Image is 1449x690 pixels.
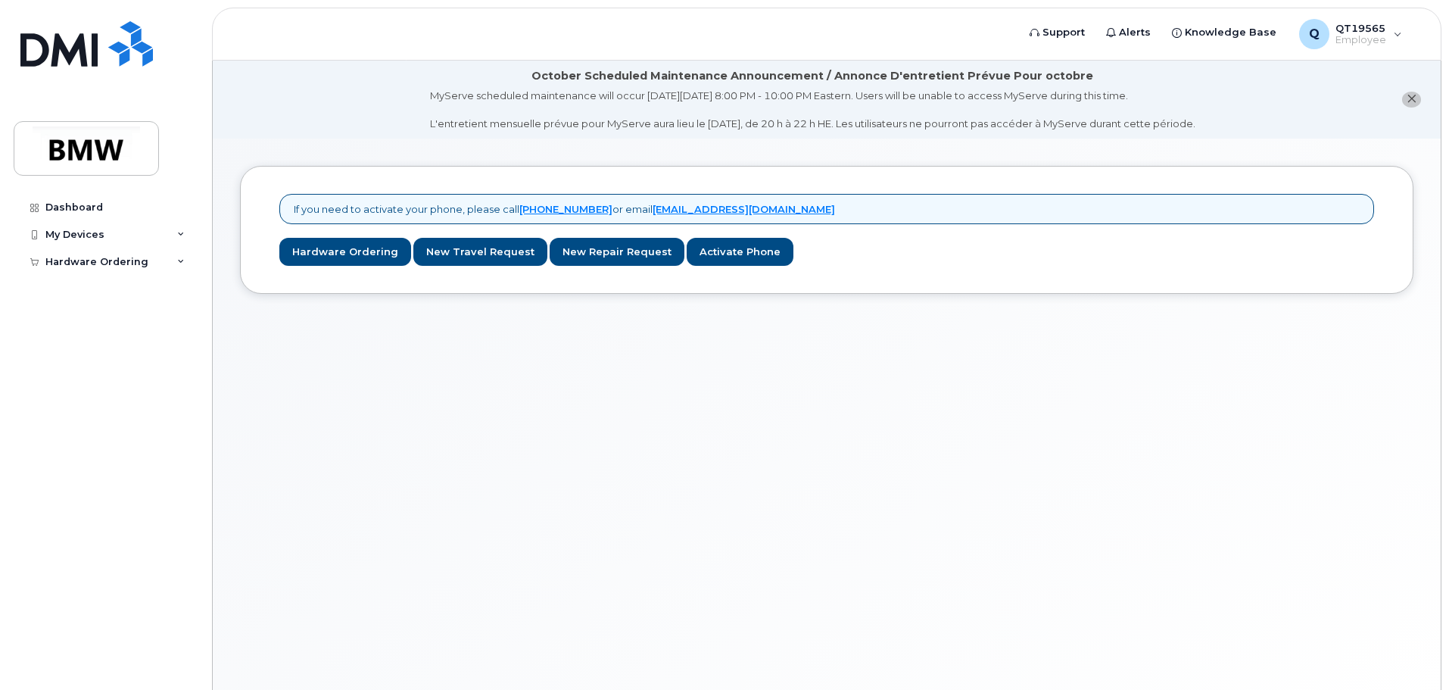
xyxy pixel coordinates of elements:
[430,89,1195,131] div: MyServe scheduled maintenance will occur [DATE][DATE] 8:00 PM - 10:00 PM Eastern. Users will be u...
[279,238,411,266] a: Hardware Ordering
[653,203,835,215] a: [EMAIL_ADDRESS][DOMAIN_NAME]
[687,238,793,266] a: Activate Phone
[413,238,547,266] a: New Travel Request
[294,202,835,217] p: If you need to activate your phone, please call or email
[519,203,612,215] a: [PHONE_NUMBER]
[531,68,1093,84] div: October Scheduled Maintenance Announcement / Annonce D'entretient Prévue Pour octobre
[1402,92,1421,108] button: close notification
[550,238,684,266] a: New Repair Request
